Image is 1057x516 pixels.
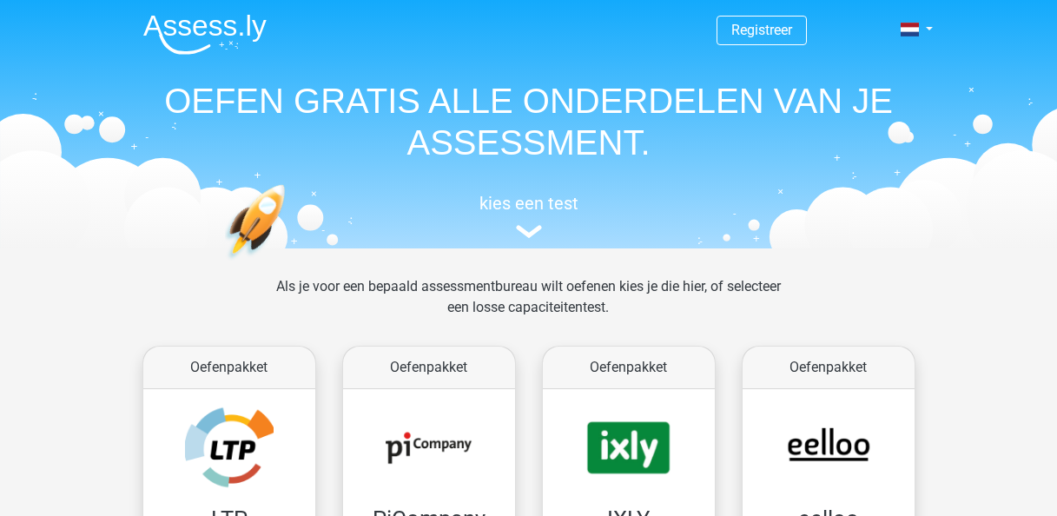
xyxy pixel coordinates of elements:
[129,80,928,163] h1: OEFEN GRATIS ALLE ONDERDELEN VAN JE ASSESSMENT.
[143,14,267,55] img: Assessly
[731,22,792,38] a: Registreer
[225,184,353,341] img: oefenen
[516,225,542,238] img: assessment
[262,276,795,339] div: Als je voor een bepaald assessmentbureau wilt oefenen kies je die hier, of selecteer een losse ca...
[129,193,928,239] a: kies een test
[129,193,928,214] h5: kies een test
